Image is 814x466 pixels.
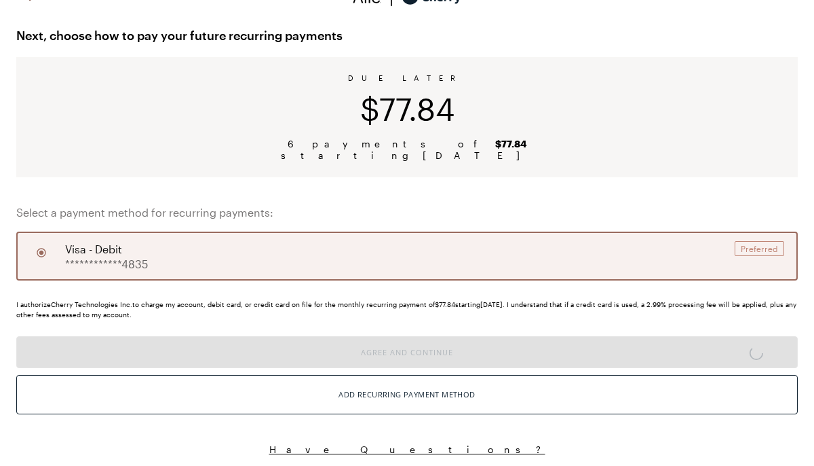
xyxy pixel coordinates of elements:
[495,138,526,149] b: $77.84
[735,241,784,256] div: Preferred
[16,336,798,368] button: Agree and Continue
[348,73,466,82] span: DUE LATER
[16,204,798,221] span: Select a payment method for recurring payments:
[281,149,533,161] span: starting [DATE]
[360,90,454,127] span: $77.84
[16,375,798,414] button: Add Recurring Payment Method
[65,241,122,257] span: visa - debit
[16,24,798,46] span: Next, choose how to pay your future recurring payments
[16,300,798,320] div: I authorize Cherry Technologies Inc. to charge my account, debit card, or credit card on file for...
[16,443,798,456] button: Have Questions?
[288,138,526,149] span: 6 payments of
